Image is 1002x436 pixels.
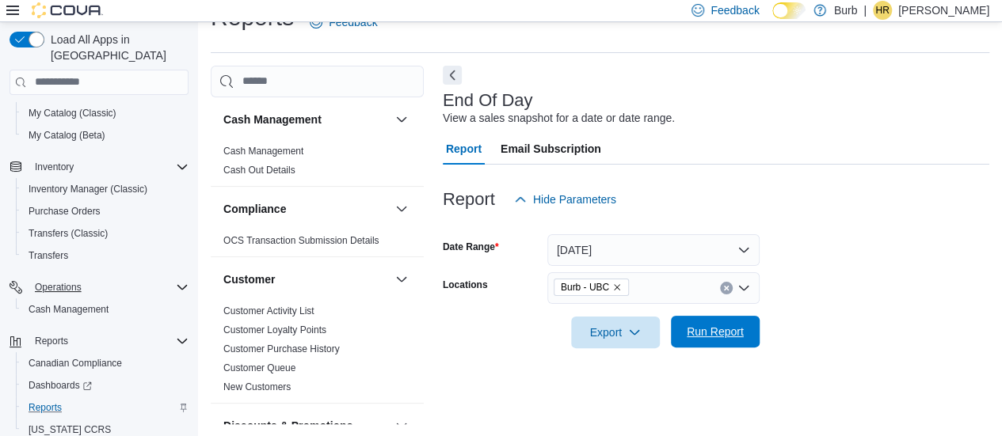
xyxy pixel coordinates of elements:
a: Purchase Orders [22,202,107,221]
span: Customer Activity List [223,305,314,317]
button: Export [571,317,660,348]
div: Compliance [211,231,424,256]
button: Customer [392,270,411,289]
a: Transfers (Classic) [22,224,114,243]
span: My Catalog (Beta) [29,129,105,142]
span: Transfers [29,249,68,262]
span: Purchase Orders [29,205,101,218]
a: Reports [22,398,68,417]
span: Email Subscription [501,133,601,165]
button: [DATE] [547,234,760,266]
span: Dashboards [22,376,189,395]
span: Load All Apps in [GEOGRAPHIC_DATA] [44,32,189,63]
button: Clear input [720,282,733,294]
div: Harsha Ramasamy [873,1,892,20]
span: Canadian Compliance [22,354,189,373]
p: Burb [834,1,858,20]
span: Cash Management [223,145,303,157]
span: [US_STATE] CCRS [29,423,111,436]
button: Cash Management [392,110,411,129]
h3: Compliance [223,201,286,217]
button: Discounts & Promotions [392,416,411,435]
span: Cash Management [22,300,189,319]
a: Feedback [303,6,383,38]
button: Open list of options [737,282,750,294]
button: Operations [29,278,88,297]
span: Export [581,317,650,348]
a: Customer Queue [223,362,295,373]
div: Cash Management [211,142,424,186]
span: Inventory [29,157,189,176]
button: Cash Management [16,298,195,320]
button: Inventory Manager (Classic) [16,178,195,200]
a: Customer Activity List [223,305,314,317]
button: My Catalog (Classic) [16,102,195,124]
a: Cash Management [22,300,115,319]
button: Canadian Compliance [16,352,195,374]
a: Canadian Compliance [22,354,128,373]
span: Burb - UBC [554,279,629,296]
h3: Cash Management [223,112,322,127]
button: Compliance [392,199,411,218]
button: Reports [3,330,195,352]
button: Discounts & Promotions [223,418,389,434]
button: Reports [16,396,195,419]
h3: End Of Day [443,91,533,110]
button: Hide Parameters [508,184,623,215]
span: Inventory Manager (Classic) [22,180,189,199]
span: My Catalog (Classic) [22,104,189,123]
span: Run Report [687,324,744,339]
div: Customer [211,301,424,403]
h3: Discounts & Promotions [223,418,352,434]
span: Purchase Orders [22,202,189,221]
label: Locations [443,279,488,291]
img: Cova [32,2,103,18]
h3: Report [443,190,495,209]
span: Transfers (Classic) [22,224,189,243]
span: Burb - UBC [561,279,609,295]
button: Purchase Orders [16,200,195,222]
span: OCS Transaction Submission Details [223,234,379,247]
button: My Catalog (Beta) [16,124,195,146]
span: Hide Parameters [533,191,616,207]
span: Transfers (Classic) [29,227,108,240]
button: Cash Management [223,112,389,127]
span: Operations [35,281,82,294]
a: New Customers [223,381,291,392]
a: Cash Out Details [223,165,295,176]
button: Compliance [223,201,389,217]
a: Customer Loyalty Points [223,324,326,336]
button: Reports [29,332,74,351]
span: Inventory [35,161,74,173]
span: Dark Mode [772,19,773,20]
button: Next [443,66,462,85]
p: [PERSON_NAME] [898,1,989,20]
span: Customer Queue [223,362,295,374]
label: Date Range [443,241,499,253]
span: My Catalog (Beta) [22,126,189,145]
span: My Catalog (Classic) [29,107,116,119]
span: Transfers [22,246,189,265]
span: Reports [35,335,68,347]
span: Reports [29,401,62,414]
button: Transfers (Classic) [16,222,195,245]
span: Customer Loyalty Points [223,324,326,336]
a: OCS Transaction Submission Details [223,235,379,246]
button: Transfers [16,245,195,267]
button: Customer [223,271,389,287]
button: Run Report [671,316,760,347]
span: Reports [29,332,189,351]
input: Dark Mode [772,2,806,19]
span: HR [875,1,889,20]
span: Reports [22,398,189,417]
a: Transfers [22,246,74,265]
a: Dashboards [16,374,195,396]
button: Inventory [29,157,80,176]
div: View a sales snapshot for a date or date range. [443,110,675,127]
span: New Customers [223,381,291,393]
span: Canadian Compliance [29,357,122,370]
span: Cash Out Details [223,164,295,176]
span: Cash Management [29,303,109,316]
span: Report [446,133,482,165]
span: Dashboards [29,379,92,392]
